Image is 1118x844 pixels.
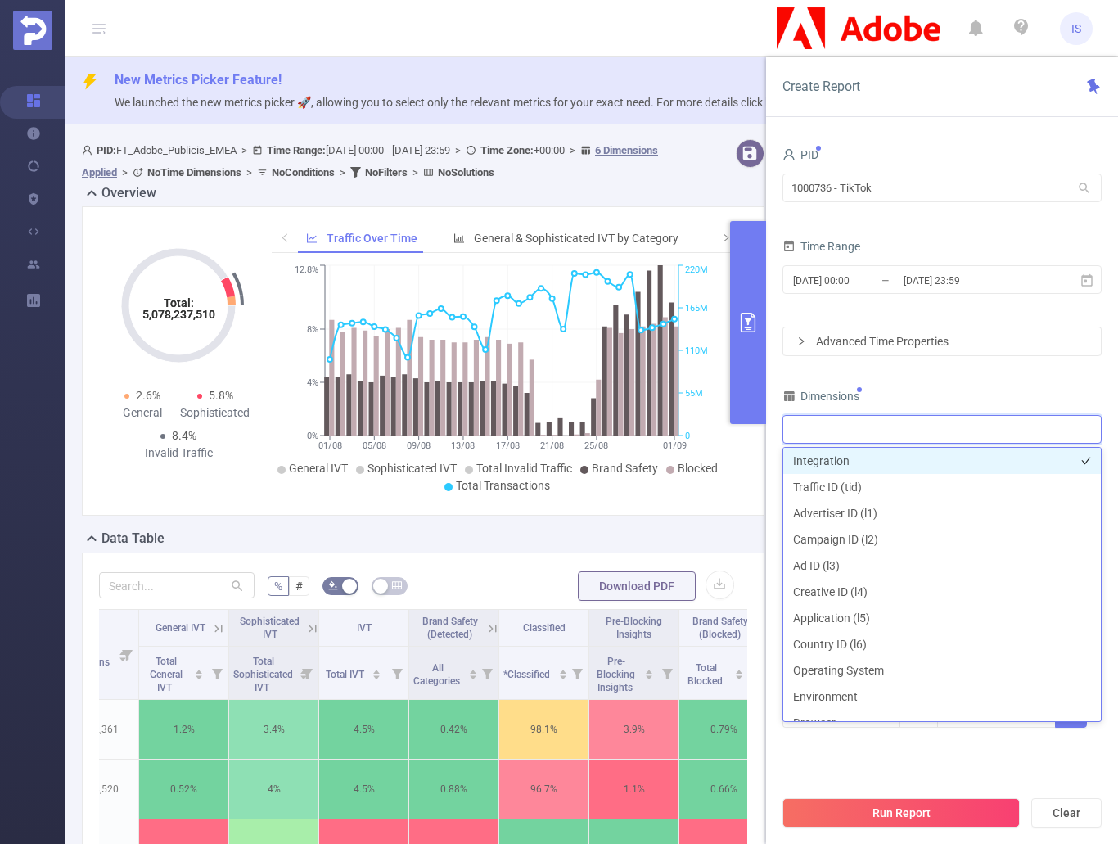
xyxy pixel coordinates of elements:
[409,774,498,805] p: 0.88%
[326,669,367,680] span: Total IVT
[645,667,654,672] i: icon: caret-up
[1031,798,1102,828] button: Clear
[328,580,338,590] i: icon: bg-colors
[746,647,769,699] i: Filter menu
[136,389,160,402] span: 2.6%
[782,148,796,161] i: icon: user
[645,673,654,678] i: icon: caret-down
[468,673,477,678] i: icon: caret-down
[307,324,318,335] tspan: 8%
[783,631,1101,657] li: Country ID (l6)
[783,474,1101,500] li: Traffic ID (tid)
[1081,508,1091,518] i: icon: check
[205,647,228,699] i: Filter menu
[451,440,475,451] tspan: 13/08
[272,166,335,178] b: No Conditions
[589,714,678,745] p: 3.9%
[783,526,1101,553] li: Campaign ID (l2)
[172,429,196,442] span: 8.4%
[565,144,580,156] span: >
[468,667,478,677] div: Sort
[195,667,204,672] i: icon: caret-up
[592,462,658,475] span: Brand Safety
[306,232,318,244] i: icon: line-chart
[372,667,381,677] div: Sort
[558,673,567,678] i: icon: caret-down
[558,667,568,677] div: Sort
[685,431,690,441] tspan: 0
[685,388,703,399] tspan: 55M
[678,462,718,475] span: Blocked
[679,774,769,805] p: 0.66%
[267,144,326,156] b: Time Range:
[1081,692,1091,702] i: icon: check
[503,669,552,680] span: *Classified
[783,684,1101,710] li: Environment
[540,440,564,451] tspan: 21/08
[139,714,228,745] p: 1.2%
[496,440,520,451] tspan: 17/08
[453,232,465,244] i: icon: bar-chart
[241,166,257,178] span: >
[589,774,678,805] p: 1.1%
[1081,666,1091,675] i: icon: check
[685,345,708,356] tspan: 110M
[685,265,708,276] tspan: 220M
[274,580,282,593] span: %
[408,166,423,178] span: >
[385,647,408,699] i: Filter menu
[139,774,228,805] p: 0.52%
[791,269,924,291] input: Start date
[1081,561,1091,571] i: icon: check
[1081,456,1091,466] i: icon: check
[115,610,138,699] i: Filter menu
[782,79,860,94] span: Create Report
[195,673,204,678] i: icon: caret-down
[289,462,348,475] span: General IVT
[237,144,252,156] span: >
[597,656,635,693] span: Pre-Blocking Insights
[902,269,1035,291] input: End date
[229,714,318,745] p: 3.4%
[685,303,708,314] tspan: 165M
[307,377,318,388] tspan: 4%
[142,308,215,321] tspan: 5,078,237,510
[422,616,478,640] span: Brand Safety (Detected)
[82,144,658,178] span: FT_Adobe_Publicis_EMEA [DATE] 00:00 - [DATE] 23:59 +00:00
[687,662,725,687] span: Total Blocked
[407,440,431,451] tspan: 09/08
[735,673,744,678] i: icon: caret-down
[782,148,818,161] span: PID
[101,529,165,548] h2: Data Table
[656,647,678,699] i: Filter menu
[1081,639,1091,649] i: icon: check
[164,296,194,309] tspan: Total:
[499,714,588,745] p: 98.1%
[209,389,233,402] span: 5.8%
[523,622,566,634] span: Classified
[233,656,293,693] span: Total Sophisticated IVT
[644,667,654,677] div: Sort
[474,232,678,245] span: General & Sophisticated IVT by Category
[606,616,662,640] span: Pre-Blocking Insights
[367,462,457,475] span: Sophisticated IVT
[392,580,402,590] i: icon: table
[117,166,133,178] span: >
[178,404,251,422] div: Sophisticated
[295,647,318,699] i: Filter menu
[335,166,350,178] span: >
[1081,535,1091,544] i: icon: check
[783,605,1101,631] li: Application (l5)
[558,667,567,672] i: icon: caret-up
[499,774,588,805] p: 96.7%
[101,183,156,203] h2: Overview
[1081,587,1091,597] i: icon: check
[734,667,744,677] div: Sort
[783,657,1101,684] li: Operating System
[1081,613,1091,623] i: icon: check
[409,714,498,745] p: 0.42%
[295,580,303,593] span: #
[796,336,806,346] i: icon: right
[295,265,318,276] tspan: 12.8%
[372,673,381,678] i: icon: caret-down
